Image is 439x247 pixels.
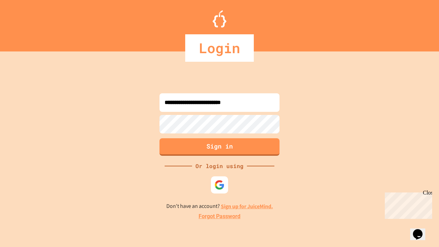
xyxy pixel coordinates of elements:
[192,162,247,170] div: Or login using
[214,180,225,190] img: google-icon.svg
[3,3,47,44] div: Chat with us now!Close
[410,220,432,240] iframe: chat widget
[213,10,226,27] img: Logo.svg
[159,138,280,156] button: Sign in
[185,34,254,62] div: Login
[382,190,432,219] iframe: chat widget
[199,212,240,221] a: Forgot Password
[221,203,273,210] a: Sign up for JuiceMind.
[166,202,273,211] p: Don't have an account?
